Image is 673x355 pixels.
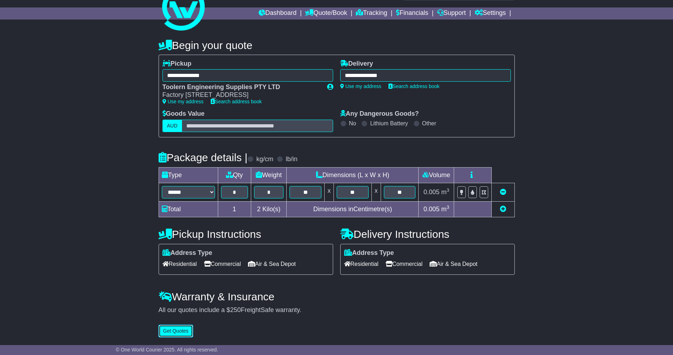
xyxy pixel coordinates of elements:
[162,120,182,132] label: AUD
[159,167,218,183] td: Type
[159,306,515,314] div: All our quotes include a $ FreightSafe warranty.
[340,83,381,89] a: Use my address
[386,258,423,269] span: Commercial
[162,91,320,99] div: Factory [STREET_ADDRESS]
[248,258,296,269] span: Air & Sea Depot
[475,7,506,20] a: Settings
[218,167,251,183] td: Qty
[162,258,197,269] span: Residential
[370,120,408,127] label: Lithium Battery
[251,167,287,183] td: Weight
[251,201,287,217] td: Kilo(s)
[162,60,192,68] label: Pickup
[230,306,241,313] span: 250
[159,39,515,51] h4: Begin your quote
[162,110,205,118] label: Goods Value
[159,228,333,240] h4: Pickup Instructions
[159,325,193,337] button: Get Quotes
[257,206,260,213] span: 2
[344,258,379,269] span: Residential
[371,183,381,201] td: x
[211,99,262,104] a: Search address book
[325,183,334,201] td: x
[422,120,436,127] label: Other
[447,187,449,193] sup: 3
[396,7,428,20] a: Financials
[349,120,356,127] label: No
[500,206,506,213] a: Add new item
[424,206,440,213] span: 0.005
[286,155,297,163] label: lb/in
[441,189,449,196] span: m
[419,167,454,183] td: Volume
[447,204,449,210] sup: 3
[218,201,251,217] td: 1
[162,249,213,257] label: Address Type
[340,228,515,240] h4: Delivery Instructions
[340,110,419,118] label: Any Dangerous Goods?
[305,7,347,20] a: Quote/Book
[159,152,248,163] h4: Package details |
[437,7,466,20] a: Support
[162,83,320,91] div: Toolern Engineering Supplies PTY LTD
[441,206,449,213] span: m
[256,155,273,163] label: kg/cm
[356,7,387,20] a: Tracking
[159,201,218,217] td: Total
[159,291,515,302] h4: Warranty & Insurance
[259,7,297,20] a: Dashboard
[340,60,373,68] label: Delivery
[424,189,440,196] span: 0.005
[116,347,218,353] span: © One World Courier 2025. All rights reserved.
[162,99,204,104] a: Use my address
[430,258,478,269] span: Air & Sea Depot
[388,83,440,89] a: Search address book
[287,201,419,217] td: Dimensions in Centimetre(s)
[287,167,419,183] td: Dimensions (L x W x H)
[344,249,394,257] label: Address Type
[204,258,241,269] span: Commercial
[500,189,506,196] a: Remove this item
